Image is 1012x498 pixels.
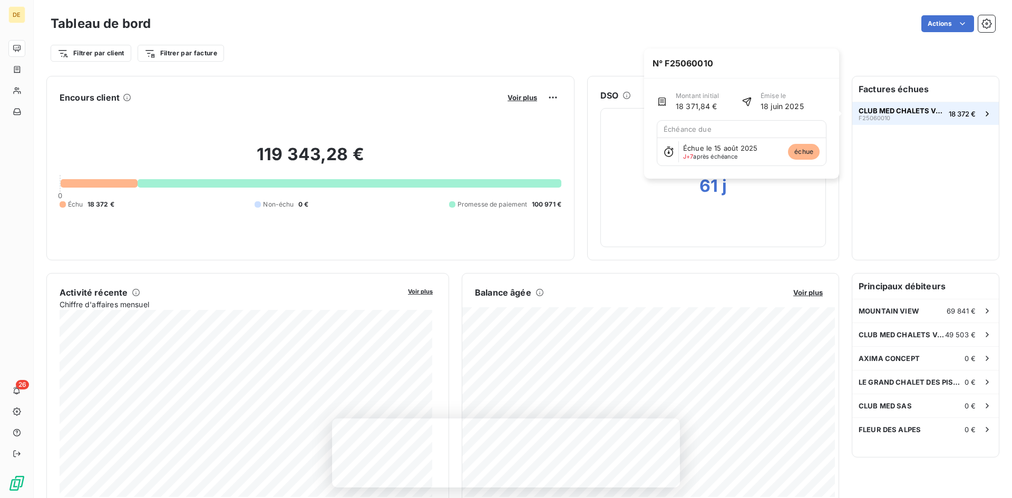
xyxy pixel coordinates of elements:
[859,115,890,121] span: F25060010
[644,48,722,78] span: N° F25060010
[852,102,999,125] button: CLUB MED CHALETS VALMORELF2506001018 372 €
[676,91,719,101] span: Montant initial
[852,76,999,102] h6: Factures échues
[859,330,945,339] span: CLUB MED CHALETS VALMOREL
[51,14,151,33] h3: Tableau de bord
[965,354,976,363] span: 0 €
[60,286,128,299] h6: Activité récente
[976,462,1001,487] iframe: Intercom live chat
[699,175,718,197] h2: 61
[458,200,528,209] span: Promesse de paiement
[761,91,804,101] span: Émise le
[600,89,618,102] h6: DSO
[475,286,531,299] h6: Balance âgée
[532,200,561,209] span: 100 971 €
[965,402,976,410] span: 0 €
[60,299,401,310] span: Chiffre d'affaires mensuel
[664,125,712,133] span: Échéance due
[921,15,974,32] button: Actions
[508,93,537,102] span: Voir plus
[87,200,114,209] span: 18 372 €
[405,286,436,296] button: Voir plus
[504,93,540,102] button: Voir plus
[859,354,920,363] span: AXIMA CONCEPT
[51,45,131,62] button: Filtrer par client
[852,274,999,299] h6: Principaux débiteurs
[68,200,83,209] span: Échu
[859,378,965,386] span: LE GRAND CHALET DES PISTES
[8,475,25,492] img: Logo LeanPay
[793,288,823,297] span: Voir plus
[60,144,561,175] h2: 119 343,28 €
[965,425,976,434] span: 0 €
[683,144,757,152] span: Échue le 15 août 2025
[947,307,976,315] span: 69 841 €
[408,288,433,295] span: Voir plus
[332,418,680,487] iframe: Enquête de LeanPay
[683,153,738,160] span: après échéance
[859,402,912,410] span: CLUB MED SAS
[263,200,294,209] span: Non-échu
[859,307,919,315] span: MOUNTAIN VIEW
[138,45,224,62] button: Filtrer par facture
[722,175,727,197] h2: j
[8,6,25,23] div: DE
[965,378,976,386] span: 0 €
[16,380,29,389] span: 26
[790,288,826,297] button: Voir plus
[761,101,804,112] span: 18 juin 2025
[676,101,719,112] span: 18 371,84 €
[60,91,120,104] h6: Encours client
[859,425,921,434] span: FLEUR DES ALPES
[945,330,976,339] span: 49 503 €
[298,200,308,209] span: 0 €
[58,191,62,200] span: 0
[683,153,693,160] span: J+7
[859,106,945,115] span: CLUB MED CHALETS VALMOREL
[949,110,976,118] span: 18 372 €
[788,144,820,160] span: échue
